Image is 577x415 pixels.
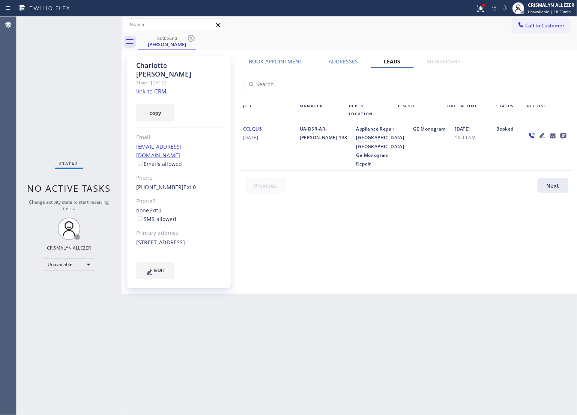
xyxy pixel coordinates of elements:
span: Appliance Repair [GEOGRAPHIC_DATA] [356,126,404,141]
label: SMS allowed [136,215,176,223]
a: link to CRM [136,87,167,95]
input: Search [243,76,568,92]
span: 10:00 AM [455,133,488,142]
input: Emails allowed [138,161,143,166]
div: Status [492,102,522,120]
div: none [136,206,222,224]
a: [EMAIL_ADDRESS][DOMAIN_NAME] [136,143,182,159]
label: Addresses [329,58,358,65]
div: Unavailable [43,259,95,271]
label: Emails allowed [136,160,182,167]
div: [STREET_ADDRESS] [136,238,222,247]
label: Leads [384,58,401,65]
div: Primary address [136,229,222,238]
span: [DATE] [243,133,291,142]
a: [PHONE_NUMBER] [136,183,184,191]
div: CRISMALYN ALLEZER [47,245,91,251]
div: Manager [295,102,344,120]
span: Ext: 0 [149,207,162,214]
div: Dep. & Location [344,102,394,120]
div: Date & Time [443,102,492,120]
div: CRISMALYN ALLEZER [528,2,575,8]
label: Book Appointment [249,58,303,65]
div: Job [239,102,295,120]
input: Search [124,19,225,31]
span: CCLQU5 [243,126,262,132]
span: Change activity state to start receiving tasks. [29,199,109,212]
div: UA-DSR-AR-[PERSON_NAME]-138 [295,125,352,168]
button: Call to Customer [512,18,570,33]
button: copy [136,104,174,122]
div: Since: [DATE] [136,78,222,87]
div: outbound [139,35,195,41]
div: Booked [492,125,522,168]
span: [GEOGRAPHIC_DATA] Ge Monogram Repair [356,143,404,167]
span: Ext: 0 [184,183,196,191]
span: Call to Customer [526,22,565,29]
span: EDIT [154,268,165,273]
span: Unavailable | 1h 23min [528,9,571,14]
div: Email [136,133,222,142]
button: Mute [500,3,510,14]
div: Charlotte [PERSON_NAME] [136,61,222,78]
label: Membership [427,58,461,65]
div: Actions [522,102,573,120]
span: No active tasks [27,182,111,194]
div: GE Monogram [409,125,451,168]
button: EDIT [136,262,174,279]
div: [DATE] [451,125,492,168]
input: SMS allowed [138,216,143,221]
div: Phone [136,174,222,182]
span: Status [60,161,79,166]
div: [PERSON_NAME] [139,41,195,48]
div: Charlotte Archibald [139,33,195,50]
div: Brand [394,102,443,120]
div: Phone2 [136,197,222,206]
